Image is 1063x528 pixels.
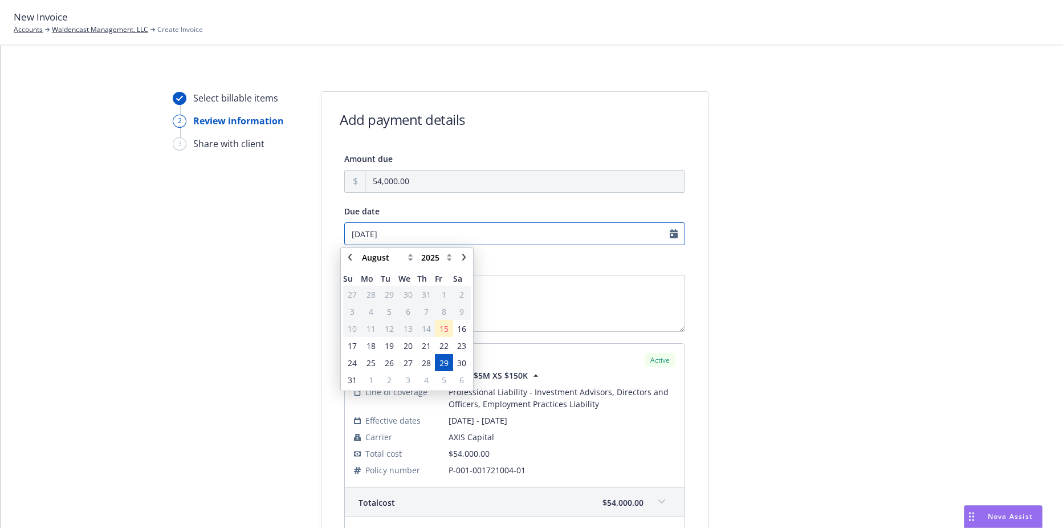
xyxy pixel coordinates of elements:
[435,371,453,388] td: 5
[193,91,278,105] div: Select billable items
[439,340,449,352] span: 22
[422,357,431,369] span: 28
[449,448,490,459] span: $54,000.00
[366,357,376,369] span: 25
[406,306,410,318] span: 6
[343,303,361,320] td: 3
[424,306,429,318] span: 7
[417,354,435,371] td: 28
[442,306,446,318] span: 8
[964,506,979,527] div: Drag to move
[442,289,446,300] span: 1
[348,289,357,300] span: 27
[173,115,186,128] div: 2
[350,306,355,318] span: 3
[381,371,398,388] td: 2
[406,374,410,386] span: 3
[457,340,466,352] span: 23
[453,320,471,337] td: 16
[417,273,435,285] span: Th
[459,306,464,318] span: 9
[365,448,402,460] span: Total cost
[439,357,449,369] span: 29
[365,431,392,443] span: Carrier
[366,289,376,300] span: 28
[381,273,398,285] span: Tu
[381,286,398,303] td: 29
[14,10,68,25] span: New Invoice
[14,25,43,35] a: Accounts
[424,374,429,386] span: 4
[343,354,361,371] td: 24
[417,337,435,354] td: 21
[449,415,675,427] span: [DATE] - [DATE]
[435,303,453,320] td: 8
[398,273,417,285] span: We
[435,337,453,354] td: 22
[385,323,394,335] span: 12
[52,25,148,35] a: Waldencast Management, LLC
[435,286,453,303] td: 1
[157,25,203,35] span: Create Invoice
[459,289,464,300] span: 2
[343,337,361,354] td: 17
[387,306,392,318] span: 5
[343,273,361,285] span: Su
[449,386,675,410] span: Professional Liability - Investment Advisors, Directors and Officers, Employment Practices Liability
[459,374,464,386] span: 6
[417,320,435,337] td: 14
[442,374,446,386] span: 5
[457,250,471,264] a: chevronRight
[361,354,380,371] td: 25
[964,505,1042,528] button: Nova Assist
[381,337,398,354] td: 19
[457,357,466,369] span: 30
[398,354,417,371] td: 27
[453,371,471,388] td: 6
[988,511,1033,521] span: Nova Assist
[366,323,376,335] span: 11
[173,137,186,151] div: 3
[385,340,394,352] span: 19
[348,357,357,369] span: 24
[422,323,431,335] span: 14
[340,110,465,129] h1: Add payment details
[453,354,471,371] td: 30
[348,374,357,386] span: 31
[398,303,417,320] td: 6
[348,340,357,352] span: 17
[381,303,398,320] td: 5
[435,320,453,337] td: 15
[361,337,380,354] td: 18
[193,137,264,151] div: Share with client
[193,114,284,128] div: Review information
[404,340,413,352] span: 20
[453,337,471,354] td: 23
[348,323,357,335] span: 10
[385,289,394,300] span: 29
[457,323,466,335] span: 16
[361,371,380,388] td: 1
[361,320,380,337] td: 11
[422,289,431,300] span: 31
[417,303,435,320] td: 7
[343,371,361,388] td: 31
[435,273,453,285] span: Fr
[645,353,675,367] div: Active
[344,206,380,217] span: Due date
[404,357,413,369] span: 27
[398,371,417,388] td: 3
[369,374,373,386] span: 1
[404,323,413,335] span: 13
[365,464,420,476] span: Policy number
[453,273,471,285] span: Sa
[387,374,392,386] span: 2
[404,289,413,300] span: 30
[449,431,675,443] span: AXIS Capital
[381,354,398,371] td: 26
[345,488,685,517] div: Totalcost$54,000.00
[343,286,361,303] td: 27
[381,320,398,337] td: 12
[417,371,435,388] td: 4
[453,303,471,320] td: 9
